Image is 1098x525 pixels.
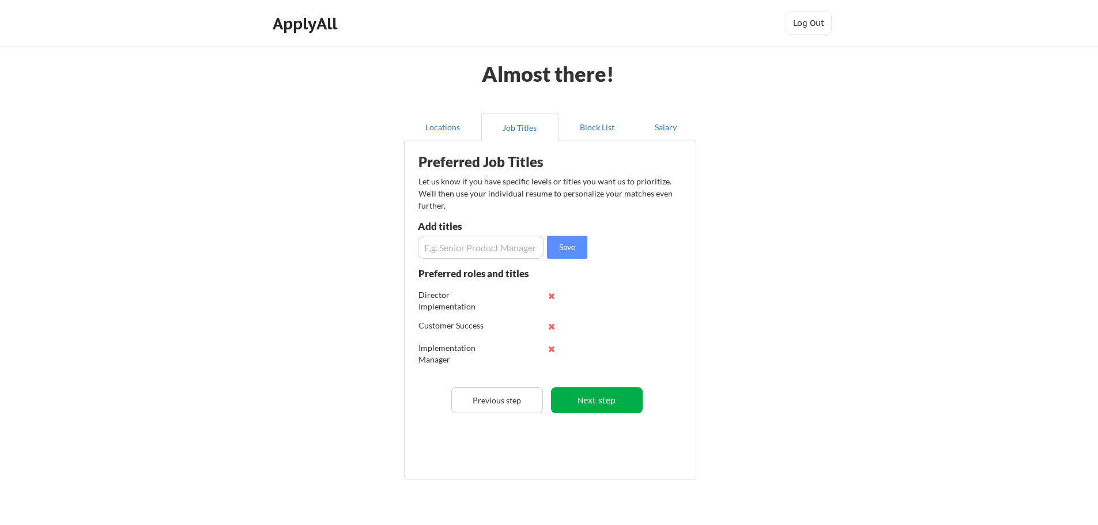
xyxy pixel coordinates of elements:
[418,320,494,331] div: Customer Success
[418,269,543,278] div: Preferred roles and titles
[636,114,696,141] button: Salary
[418,373,494,395] div: Vice President Implementation
[451,387,543,413] button: Previous step
[418,289,494,312] div: Director Implementation
[481,114,559,141] button: Job Titles
[418,155,564,169] div: Preferred Job Titles
[273,14,341,33] div: ApplyAll
[559,114,636,141] button: Block List
[547,236,587,259] button: Save
[786,12,832,35] button: Log Out
[418,175,674,211] div: Let us know if you have specific levels or titles you want us to prioritize. We’ll then use your ...
[418,236,544,259] input: E.g. Senior Product Manager
[418,221,541,231] div: Add titles
[404,114,481,141] button: Locations
[418,342,494,365] div: Implementation Manager
[551,387,643,413] button: Next step
[468,63,629,84] div: Almost there!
